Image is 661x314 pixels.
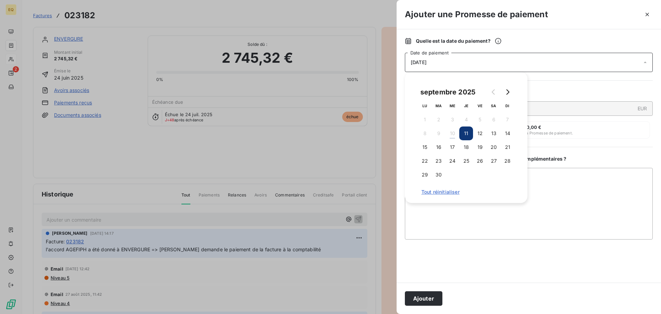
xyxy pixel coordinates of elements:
[501,99,514,113] th: dimanche
[473,154,487,168] button: 26
[432,168,445,182] button: 30
[405,8,548,21] h3: Ajouter une Promesse de paiement
[501,126,514,140] button: 14
[459,126,473,140] button: 11
[432,99,445,113] th: mardi
[487,140,501,154] button: 20
[459,99,473,113] th: jeudi
[418,126,432,140] button: 8
[487,85,501,99] button: Go to previous month
[473,140,487,154] button: 19
[445,99,459,113] th: mercredi
[473,126,487,140] button: 12
[418,168,432,182] button: 29
[487,113,501,126] button: 6
[501,85,514,99] button: Go to next month
[432,140,445,154] button: 16
[405,291,442,306] button: Ajouter
[445,113,459,126] button: 3
[418,140,432,154] button: 15
[445,126,459,140] button: 10
[416,38,502,44] span: Quelle est la date du paiement ?
[526,124,542,130] span: 0,00 €
[459,140,473,154] button: 18
[418,99,432,113] th: lundi
[459,154,473,168] button: 25
[501,154,514,168] button: 28
[432,154,445,168] button: 23
[432,126,445,140] button: 9
[421,189,511,195] span: Tout réinitialiser
[487,154,501,168] button: 27
[418,87,478,98] div: septembre 2025
[445,154,459,168] button: 24
[638,291,654,307] iframe: Intercom live chat
[411,60,427,65] span: [DATE]
[473,99,487,113] th: vendredi
[501,113,514,126] button: 7
[459,113,473,126] button: 4
[501,140,514,154] button: 21
[487,126,501,140] button: 13
[473,113,487,126] button: 5
[418,113,432,126] button: 1
[418,154,432,168] button: 22
[432,113,445,126] button: 2
[445,140,459,154] button: 17
[487,99,501,113] th: samedi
